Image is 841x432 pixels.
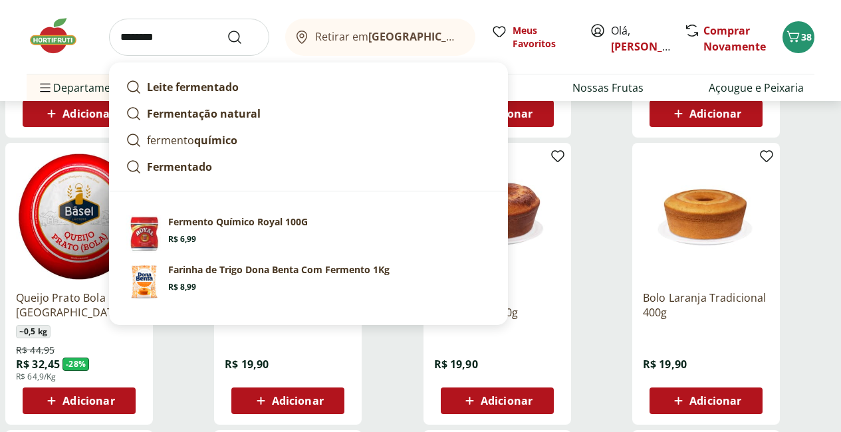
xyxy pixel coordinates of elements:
[689,395,741,406] span: Adicionar
[231,387,344,414] button: Adicionar
[643,357,687,372] span: R$ 19,90
[126,263,163,300] img: Principal
[62,108,114,119] span: Adicionar
[23,387,136,414] button: Adicionar
[16,357,60,372] span: R$ 32,45
[120,258,497,306] a: PrincipalFarinha de Trigo Dona Benta Com Fermento 1KgR$ 8,99
[126,215,163,253] img: Principal
[147,80,239,94] strong: Leite fermentado
[16,290,142,320] a: Queijo Prato Bola [GEOGRAPHIC_DATA]
[491,24,574,51] a: Meus Favoritos
[368,29,592,44] b: [GEOGRAPHIC_DATA]/[GEOGRAPHIC_DATA]
[16,344,55,357] span: R$ 44,95
[481,395,533,406] span: Adicionar
[643,154,769,280] img: Bolo Laranja Tradicional 400g
[434,357,478,372] span: R$ 19,90
[801,31,812,43] span: 38
[120,154,497,180] a: Fermentado
[441,387,554,414] button: Adicionar
[147,106,261,121] strong: Fermentação natural
[23,100,136,127] button: Adicionar
[27,16,93,56] img: Hortifruti
[650,100,763,127] button: Adicionar
[37,72,133,104] span: Departamentos
[572,80,644,96] a: Nossas Frutas
[168,215,308,229] p: Fermento Químico Royal 100G
[650,387,763,414] button: Adicionar
[16,372,57,382] span: R$ 64,9/Kg
[109,19,269,56] input: search
[37,72,53,104] button: Menu
[168,234,196,245] span: R$ 6,99
[689,108,741,119] span: Adicionar
[285,19,475,56] button: Retirar em[GEOGRAPHIC_DATA]/[GEOGRAPHIC_DATA]
[194,133,237,148] strong: químico
[168,282,196,292] span: R$ 8,99
[225,357,269,372] span: R$ 19,90
[315,31,462,43] span: Retirar em
[611,23,670,54] span: Olá,
[643,290,769,320] a: Bolo Laranja Tradicional 400g
[272,395,324,406] span: Adicionar
[147,160,212,174] strong: Fermentado
[168,263,390,276] p: Farinha de Trigo Dona Benta Com Fermento 1Kg
[120,210,497,258] a: PrincipalFermento Químico Royal 100GR$ 6,99
[62,395,114,406] span: Adicionar
[782,21,814,53] button: Carrinho
[227,29,259,45] button: Submit Search
[62,358,89,371] span: - 28 %
[120,100,497,127] a: Fermentação natural
[709,80,804,96] a: Açougue e Peixaria
[703,23,766,54] a: Comprar Novamente
[147,132,237,148] p: fermento
[611,39,697,54] a: [PERSON_NAME]
[120,127,497,154] a: fermentoquímico
[16,154,142,280] img: Queijo Prato Bola Basel
[513,24,574,51] span: Meus Favoritos
[120,74,497,100] a: Leite fermentado
[16,325,51,338] span: ~ 0,5 kg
